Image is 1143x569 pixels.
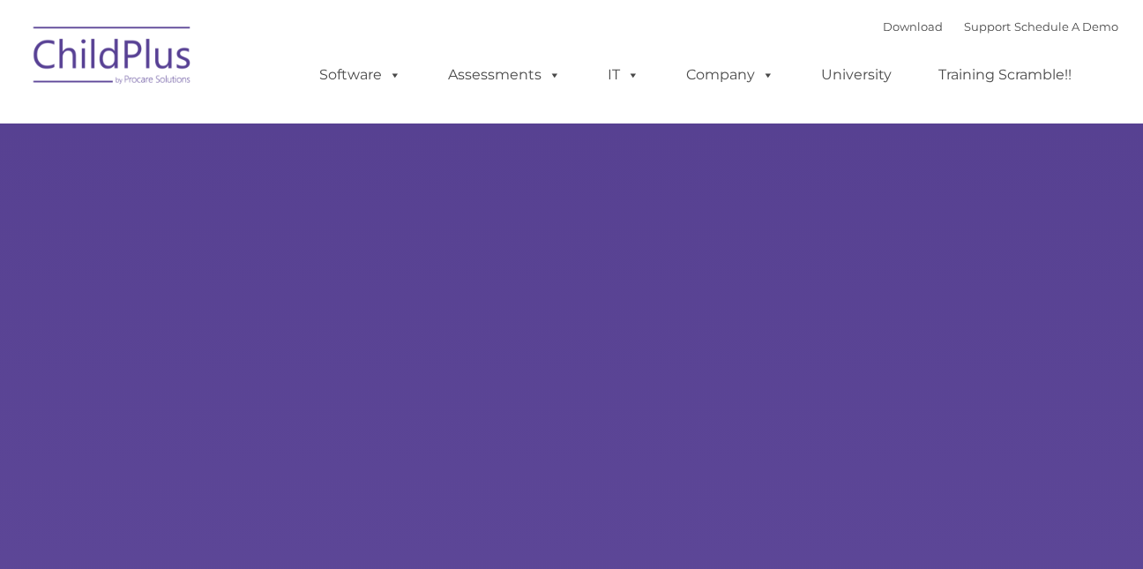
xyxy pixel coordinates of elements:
a: Schedule A Demo [1014,19,1118,34]
a: IT [590,57,657,93]
a: Training Scramble!! [921,57,1089,93]
a: Company [669,57,792,93]
a: University [803,57,909,93]
img: ChildPlus by Procare Solutions [25,14,201,102]
font: | [883,19,1118,34]
a: Assessments [430,57,579,93]
a: Support [964,19,1011,34]
a: Download [883,19,943,34]
a: Software [302,57,419,93]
